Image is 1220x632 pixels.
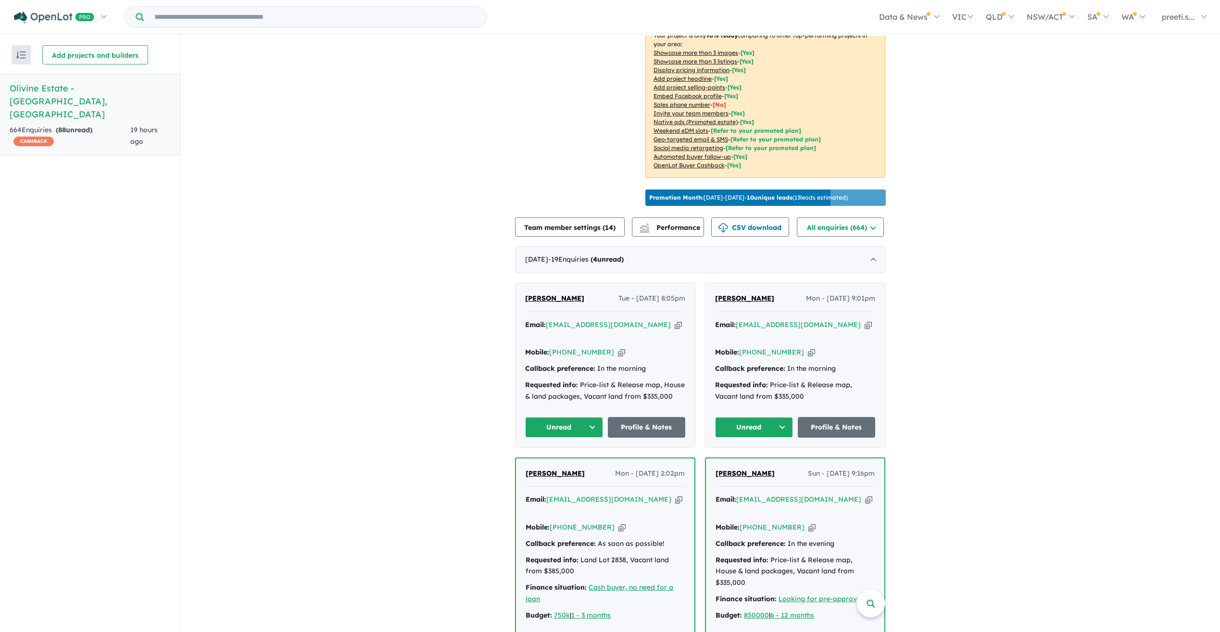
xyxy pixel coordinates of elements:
strong: Requested info: [526,556,579,564]
u: Social media retargeting [654,144,723,152]
u: Automated buyer follow-up [654,153,731,160]
a: 750k [554,611,570,619]
strong: Email: [526,495,546,504]
img: bar-chart.svg [640,227,649,233]
a: [PERSON_NAME] [526,468,585,480]
strong: Mobile: [526,523,550,531]
span: Mon - [DATE] 2:02pm [615,468,685,480]
span: Sun - [DATE] 9:16pm [808,468,875,480]
u: Add project headline [654,75,712,82]
span: [Refer to your promoted plan] [711,127,801,134]
strong: Requested info: [715,380,768,389]
u: Embed Facebook profile [654,92,722,100]
a: [PERSON_NAME] [716,468,775,480]
strong: Mobile: [716,523,740,531]
span: 19 hours ago [130,126,158,146]
strong: Finance situation: [716,594,777,603]
span: [Refer to your promoted plan] [726,144,816,152]
span: Tue - [DATE] 8:05pm [618,293,685,304]
span: Mon - [DATE] 9:01pm [806,293,875,304]
p: [DATE] - [DATE] - ( 13 leads estimated) [649,193,848,202]
span: Performance [641,223,700,232]
a: [EMAIL_ADDRESS][DOMAIN_NAME] [736,320,861,329]
img: line-chart.svg [640,223,649,228]
u: Invite your team members [654,110,729,117]
span: [ Yes ] [728,84,742,91]
strong: Email: [716,495,736,504]
div: 664 Enquir ies [10,125,130,148]
button: Team member settings (14) [515,217,625,237]
span: [Yes] [740,118,754,126]
u: Display pricing information [654,66,729,74]
span: [PERSON_NAME] [716,469,775,478]
a: Cash buyer, no need for a loan [526,583,673,603]
span: [ Yes ] [740,58,754,65]
button: Copy [808,347,815,357]
a: [PHONE_NUMBER] [740,523,805,531]
strong: Budget: [526,611,552,619]
u: Native ads (Promoted estate) [654,118,738,126]
div: Price-list & Release map, House & land packages, Vacant land from $335,000 [525,379,685,403]
strong: Requested info: [716,556,768,564]
a: [PHONE_NUMBER] [549,348,614,356]
span: [Yes] [727,162,741,169]
a: [EMAIL_ADDRESS][DOMAIN_NAME] [546,320,671,329]
img: download icon [718,223,728,233]
button: Unread [715,417,793,438]
span: [ Yes ] [714,75,728,82]
a: 6 - 12 months [770,611,814,619]
u: OpenLot Buyer Cashback [654,162,725,169]
a: 850000 [744,611,769,619]
strong: Finance situation: [526,583,587,592]
img: Openlot PRO Logo White [14,12,94,24]
u: Add project selling-points [654,84,725,91]
div: Land Lot 2838, Vacant land from $385,000 [526,555,685,578]
span: [PERSON_NAME] [525,294,584,303]
span: - 19 Enquir ies [548,255,624,264]
span: [ Yes ] [732,66,746,74]
strong: Callback preference: [525,364,595,373]
a: Looking for pre-approval [779,594,863,603]
div: | [526,610,685,621]
div: As soon as possible! [526,538,685,550]
a: [EMAIL_ADDRESS][DOMAIN_NAME] [736,495,861,504]
strong: Email: [525,320,546,329]
button: Copy [618,522,626,532]
span: [ No ] [713,101,726,108]
button: Copy [618,347,625,357]
div: Price-list & Release map, House & land packages, Vacant land from $335,000 [716,555,875,589]
span: preeti.s... [1162,12,1195,22]
span: [ Yes ] [731,110,745,117]
strong: Email: [715,320,736,329]
u: Weekend eDM slots [654,127,708,134]
span: 88 [58,126,66,134]
button: All enquiries (664) [797,217,884,237]
b: Promotion Month: [649,194,704,201]
strong: Callback preference: [715,364,785,373]
a: [PHONE_NUMBER] [550,523,615,531]
span: 14 [605,223,613,232]
h5: Olivine Estate - [GEOGRAPHIC_DATA] , [GEOGRAPHIC_DATA] [10,82,170,121]
a: 1 - 3 months [571,611,611,619]
p: Your project is only comparing to other top-performing projects in your area: - - - - - - - - - -... [645,23,885,178]
strong: ( unread) [56,126,92,134]
button: Copy [675,494,682,505]
u: Geo-targeted email & SMS [654,136,728,143]
button: Unread [525,417,603,438]
a: Profile & Notes [608,417,686,438]
b: 90 % ready [706,32,738,39]
span: [PERSON_NAME] [526,469,585,478]
u: Showcase more than 3 images [654,49,738,56]
a: [EMAIL_ADDRESS][DOMAIN_NAME] [546,495,671,504]
input: Try estate name, suburb, builder or developer [146,7,485,27]
b: 10 unique leads [747,194,792,201]
button: Add projects and builders [42,45,148,64]
div: | [716,610,875,621]
button: Copy [808,522,816,532]
span: [ Yes ] [741,49,755,56]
